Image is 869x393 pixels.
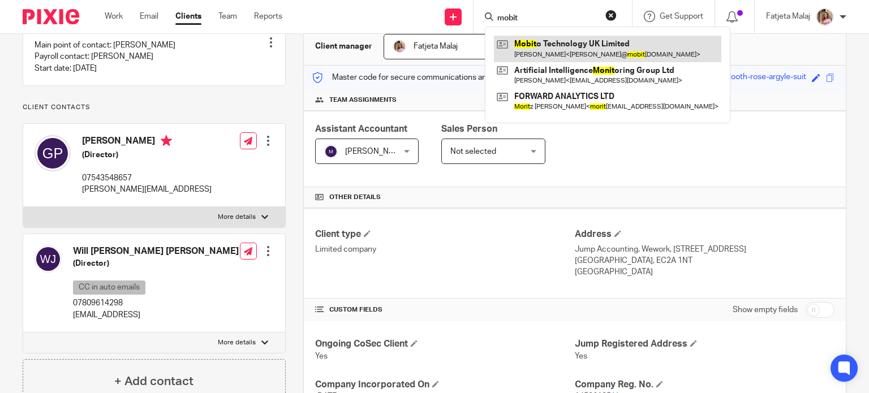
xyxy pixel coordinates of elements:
p: Master code for secure communications and files [312,72,507,83]
span: Fatjeta Malaj [414,42,458,50]
h4: Company Reg. No. [575,379,834,391]
p: [EMAIL_ADDRESS] [73,309,239,321]
a: Reports [254,11,282,22]
p: [PERSON_NAME][EMAIL_ADDRESS] [82,184,212,195]
h4: Company Incorporated On [315,379,575,391]
span: [PERSON_NAME] [345,148,407,156]
p: Fatjeta Malaj [766,11,810,22]
input: Search [496,14,598,24]
span: Yes [315,352,328,360]
img: svg%3E [35,245,62,273]
p: Limited company [315,244,575,255]
span: Other details [329,193,381,202]
span: Sales Person [441,124,497,133]
h4: Client type [315,228,575,240]
h4: Ongoing CoSec Client [315,338,575,350]
p: Jump Accounting, Wework, [STREET_ADDRESS] [575,244,834,255]
span: Assistant Accountant [315,124,407,133]
img: svg%3E [35,135,71,171]
span: Get Support [660,12,703,20]
h4: CUSTOM FIELDS [315,305,575,314]
p: CC in auto emails [73,280,145,295]
label: Show empty fields [733,304,798,316]
a: Clients [175,11,201,22]
h5: (Director) [73,258,239,269]
span: Yes [575,352,587,360]
p: 07809614298 [73,297,239,309]
img: MicrosoftTeams-image%20(5).png [816,8,834,26]
h4: [PERSON_NAME] [82,135,212,149]
img: MicrosoftTeams-image%20(5).png [393,40,406,53]
i: Primary [161,135,172,146]
img: Pixie [23,9,79,24]
span: Not selected [450,148,496,156]
h4: Will [PERSON_NAME] [PERSON_NAME] [73,245,239,257]
a: Team [218,11,237,22]
span: Team assignments [329,96,397,105]
h4: Jump Registered Address [575,338,834,350]
h5: (Director) [82,149,212,161]
div: bluetooth-rose-argyle-suit [713,71,806,84]
p: [GEOGRAPHIC_DATA], EC2A 1NT [575,255,834,266]
a: Email [140,11,158,22]
p: [GEOGRAPHIC_DATA] [575,266,834,278]
button: Clear [605,10,617,21]
h3: Client manager [315,41,372,52]
h4: Address [575,228,834,240]
p: More details [218,213,256,222]
p: Client contacts [23,103,286,112]
p: More details [218,338,256,347]
a: Work [105,11,123,22]
img: svg%3E [324,145,338,158]
h4: + Add contact [114,373,193,390]
p: 07543548657 [82,172,212,184]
